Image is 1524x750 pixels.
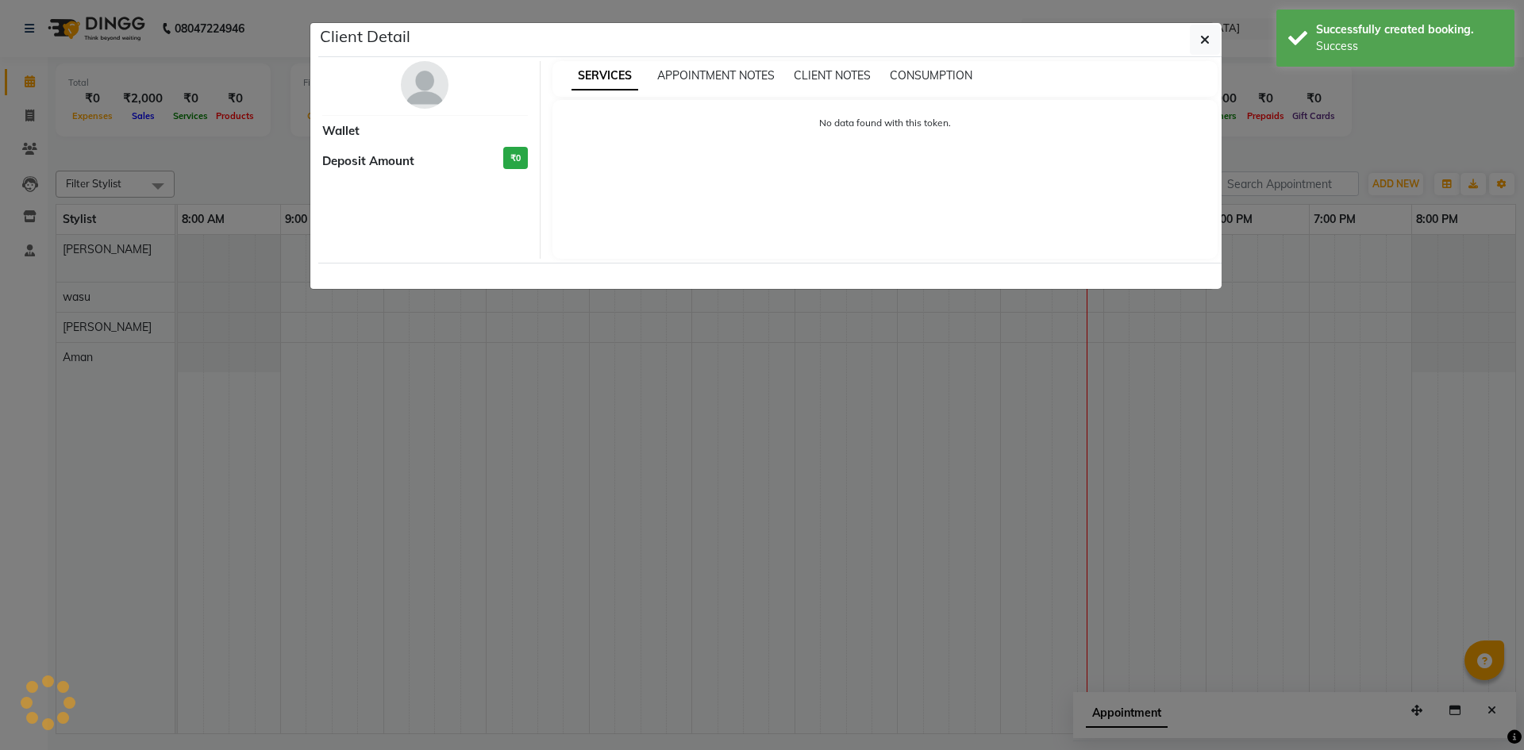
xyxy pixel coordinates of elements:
[571,62,638,90] span: SERVICES
[503,147,528,170] h3: ₹0
[657,68,775,83] span: APPOINTMENT NOTES
[1316,21,1503,38] div: Successfully created booking.
[322,122,360,140] span: Wallet
[1316,38,1503,55] div: Success
[568,116,1203,130] p: No data found with this token.
[794,68,871,83] span: CLIENT NOTES
[401,61,448,109] img: avatar
[890,68,972,83] span: CONSUMPTION
[322,152,414,171] span: Deposit Amount
[320,25,410,48] h5: Client Detail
